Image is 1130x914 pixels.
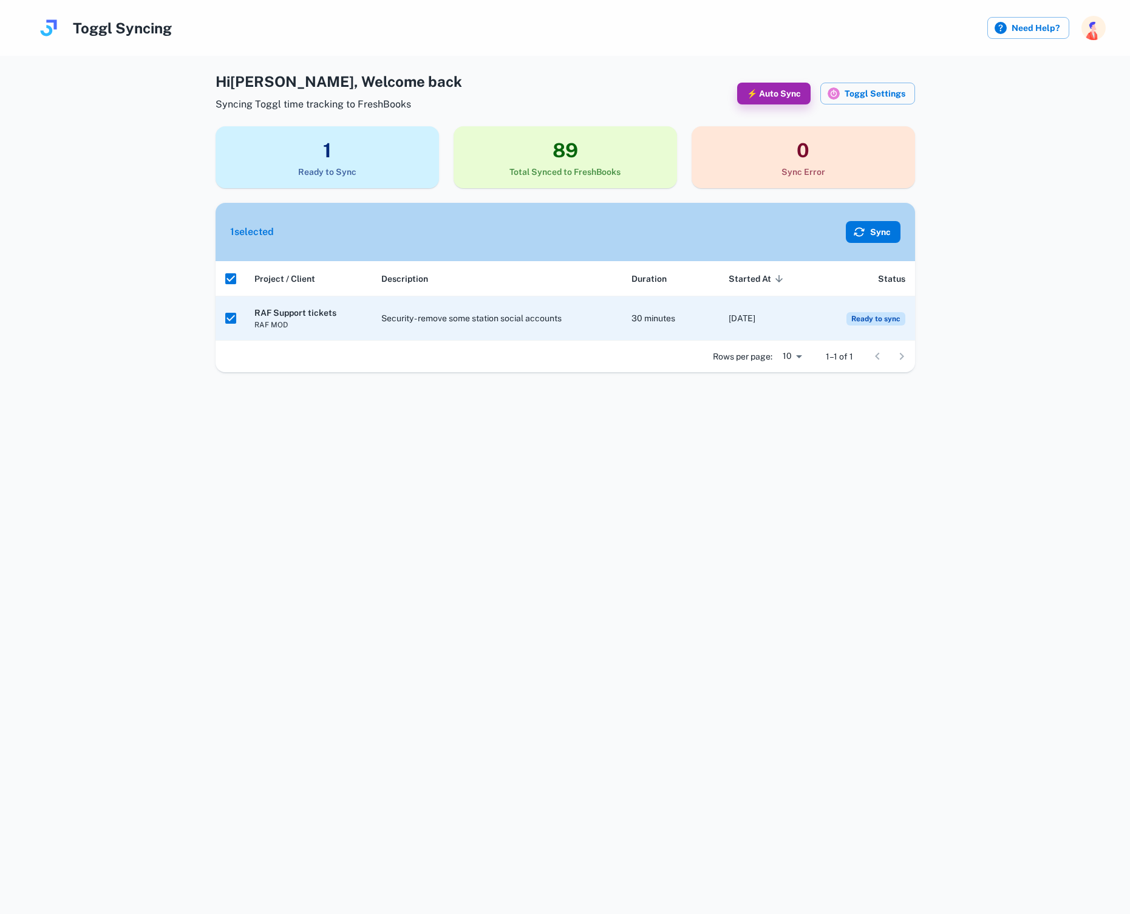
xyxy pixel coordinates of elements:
h6: RAF Support tickets [254,306,362,319]
img: Toggl icon [828,87,840,100]
span: Description [381,271,428,286]
button: Sync [846,221,900,243]
div: scrollable content [216,261,915,341]
h6: Total Synced to FreshBooks [454,165,677,179]
label: Need Help? [987,17,1069,39]
p: 1–1 of 1 [826,350,853,363]
span: RAF MOD [254,319,362,330]
span: Project / Client [254,271,315,286]
td: Security - remove some station social accounts [372,296,622,341]
h6: Sync Error [692,165,915,179]
span: Started At [729,271,787,286]
h3: 89 [454,136,677,165]
div: 1 selected [230,225,274,239]
button: Toggl iconToggl Settings [820,83,915,104]
td: [DATE] [719,296,816,341]
span: Syncing Toggl time tracking to FreshBooks [216,97,462,112]
td: 30 minutes [622,296,719,341]
h4: Hi [PERSON_NAME] , Welcome back [216,70,462,92]
button: ⚡ Auto Sync [737,83,811,104]
h3: 0 [692,136,915,165]
h4: Toggl Syncing [73,17,172,39]
img: photoURL [1081,16,1106,40]
h6: Ready to Sync [216,165,439,179]
span: Ready to sync [846,312,905,326]
img: logo.svg [36,16,61,40]
span: Duration [631,271,667,286]
span: Status [878,271,905,286]
div: 10 [777,347,806,365]
h3: 1 [216,136,439,165]
p: Rows per page: [713,350,772,363]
